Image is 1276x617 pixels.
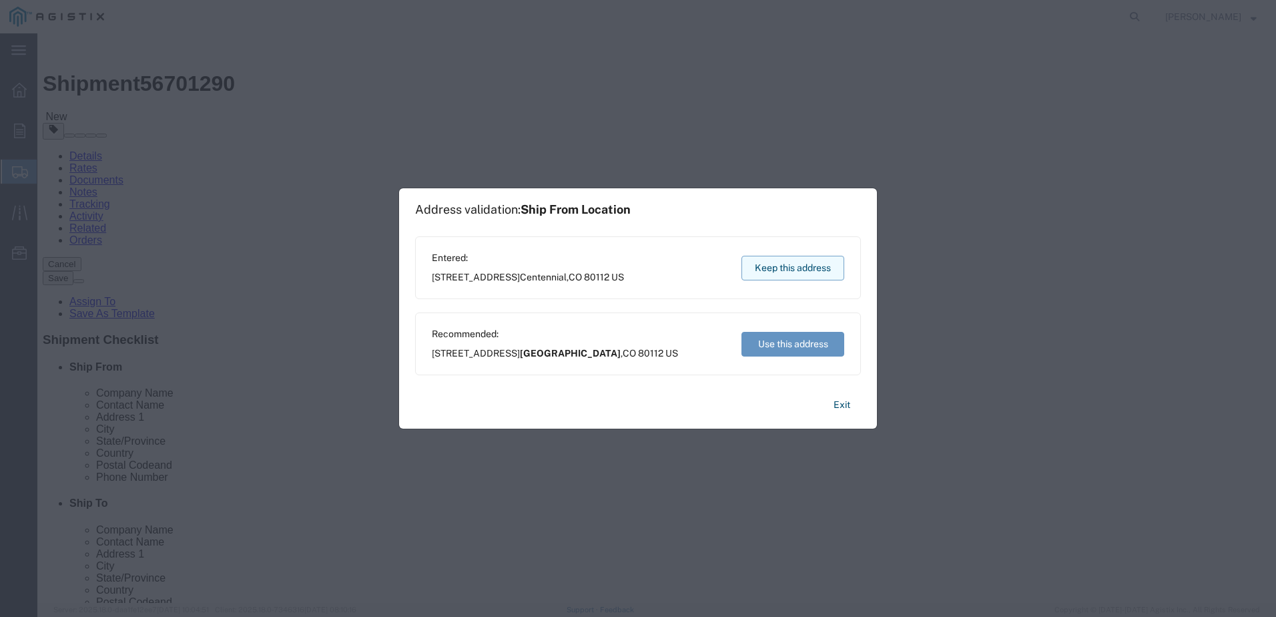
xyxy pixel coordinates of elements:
[741,256,844,280] button: Keep this address
[623,348,636,359] span: CO
[415,202,631,217] h1: Address validation:
[520,272,567,282] span: Centennial
[611,272,624,282] span: US
[741,332,844,357] button: Use this address
[432,251,624,265] span: Entered:
[520,348,621,359] span: [GEOGRAPHIC_DATA]
[432,270,624,284] span: [STREET_ADDRESS] ,
[823,393,861,417] button: Exit
[584,272,609,282] span: 80112
[432,327,678,341] span: Recommended:
[638,348,663,359] span: 80112
[432,347,678,361] span: [STREET_ADDRESS] ,
[569,272,582,282] span: CO
[521,202,631,216] span: Ship From Location
[665,348,678,359] span: US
